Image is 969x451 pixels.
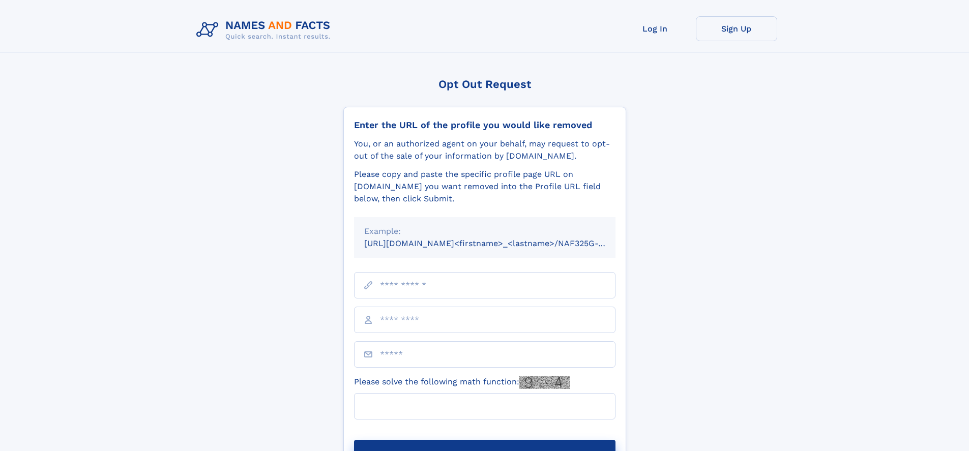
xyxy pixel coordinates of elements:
[354,168,615,205] div: Please copy and paste the specific profile page URL on [DOMAIN_NAME] you want removed into the Pr...
[364,225,605,237] div: Example:
[343,78,626,91] div: Opt Out Request
[614,16,696,41] a: Log In
[354,376,570,389] label: Please solve the following math function:
[354,138,615,162] div: You, or an authorized agent on your behalf, may request to opt-out of the sale of your informatio...
[696,16,777,41] a: Sign Up
[354,119,615,131] div: Enter the URL of the profile you would like removed
[192,16,339,44] img: Logo Names and Facts
[364,238,635,248] small: [URL][DOMAIN_NAME]<firstname>_<lastname>/NAF325G-xxxxxxxx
